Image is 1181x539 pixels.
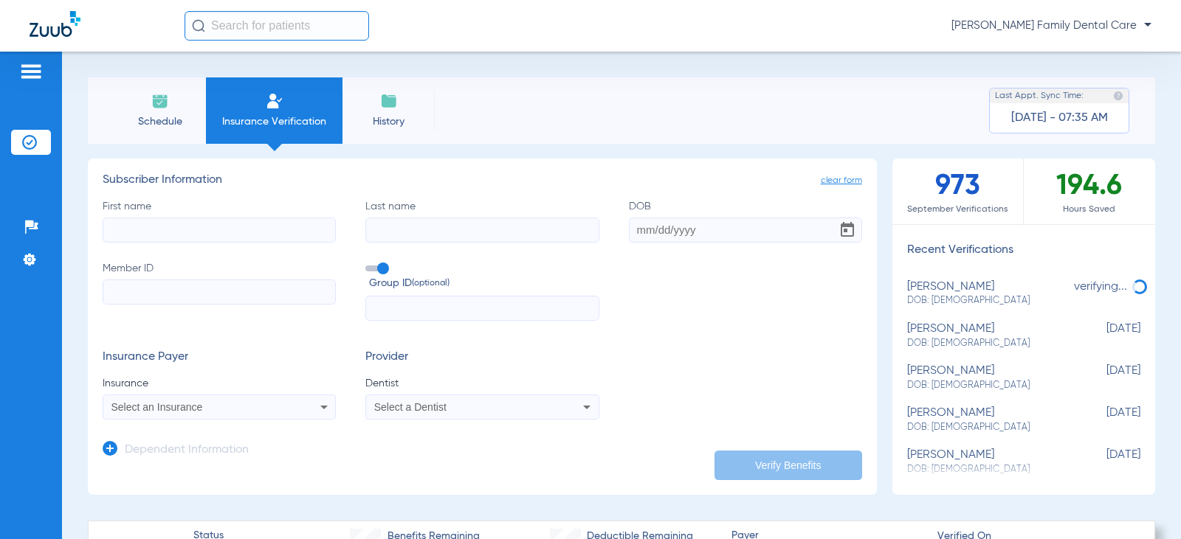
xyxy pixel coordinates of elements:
[907,294,1067,307] span: DOB: [DEMOGRAPHIC_DATA]
[1067,364,1140,392] span: [DATE]
[111,401,203,413] span: Select an Insurance
[1024,202,1155,217] span: Hours Saved
[1067,448,1140,476] span: [DATE]
[192,19,205,32] img: Search Icon
[1024,159,1155,224] div: 194.6
[103,173,862,188] h3: Subscriber Information
[892,202,1023,217] span: September Verifications
[365,376,599,391] span: Dentist
[892,243,1155,258] h3: Recent Verifications
[103,218,336,243] input: First name
[266,92,283,110] img: Manual Insurance Verification
[892,159,1024,224] div: 973
[103,350,336,365] h3: Insurance Payer
[365,218,599,243] input: Last name
[374,401,447,413] span: Select a Dentist
[380,92,398,110] img: History
[217,114,331,129] span: Insurance Verification
[907,448,1067,476] div: [PERSON_NAME]
[907,322,1067,350] div: [PERSON_NAME]
[365,350,599,365] h3: Provider
[369,276,599,291] span: Group ID
[715,451,862,480] button: Verify Benefits
[19,63,43,80] img: hamburger-icon
[103,199,336,243] label: First name
[907,421,1067,434] span: DOB: [DEMOGRAPHIC_DATA]
[30,11,80,37] img: Zuub Logo
[1067,322,1140,350] span: [DATE]
[951,18,1151,33] span: [PERSON_NAME] Family Dental Care
[821,173,862,188] span: clear form
[907,364,1067,392] div: [PERSON_NAME]
[365,199,599,243] label: Last name
[125,443,249,458] h3: Dependent Information
[185,11,369,41] input: Search for patients
[1011,111,1108,125] span: [DATE] - 07:35 AM
[907,379,1067,392] span: DOB: [DEMOGRAPHIC_DATA]
[354,114,424,129] span: History
[151,92,169,110] img: Schedule
[833,215,862,245] button: Open calendar
[907,280,1067,307] div: [PERSON_NAME]
[1067,406,1140,434] span: [DATE]
[1074,281,1127,293] span: verifying...
[907,337,1067,350] span: DOB: [DEMOGRAPHIC_DATA]
[103,279,336,305] input: Member ID
[103,261,336,321] label: Member ID
[125,114,195,129] span: Schedule
[629,218,862,243] input: DOBOpen calendar
[1113,91,1123,101] img: last sync help info
[412,276,450,291] small: (optional)
[907,406,1067,434] div: [PERSON_NAME]
[629,199,862,243] label: DOB
[103,376,336,391] span: Insurance
[995,88,1084,103] span: Last Appt. Sync Time:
